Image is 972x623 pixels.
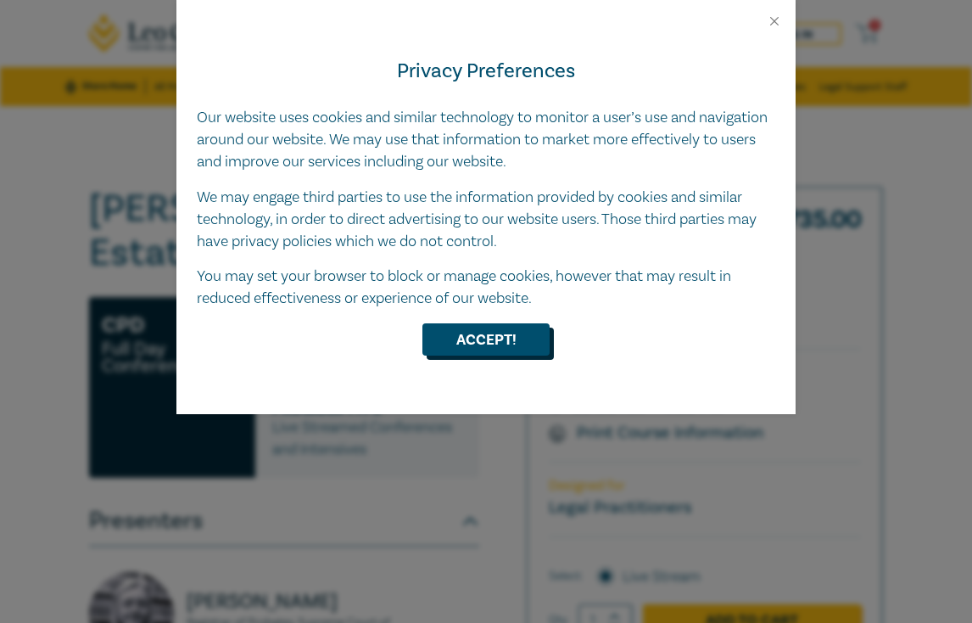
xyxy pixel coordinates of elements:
button: Accept! [422,323,550,356]
h4: Privacy Preferences [197,56,775,87]
p: Our website uses cookies and similar technology to monitor a user’s use and navigation around our... [197,107,775,173]
p: You may set your browser to block or manage cookies, however that may result in reduced effective... [197,266,775,310]
button: Close [767,14,782,29]
p: We may engage third parties to use the information provided by cookies and similar technology, in... [197,187,775,253]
